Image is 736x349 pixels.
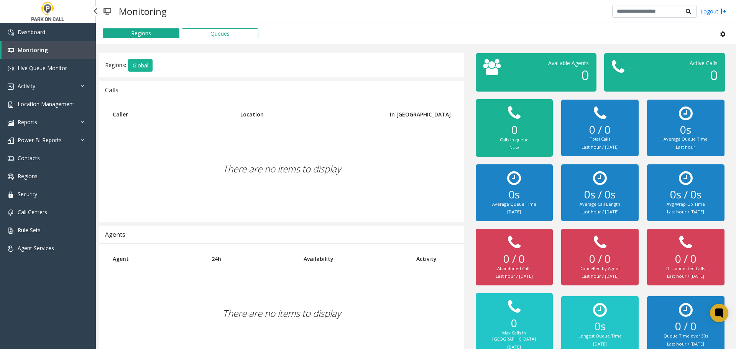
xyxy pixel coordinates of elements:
th: 24h [206,249,298,268]
img: logout [720,7,726,15]
th: Location [235,105,370,124]
span: Agent Services [18,244,54,252]
img: 'icon' [8,228,14,234]
th: Activity [411,249,457,268]
div: Avg Wrap-Up Time [655,201,716,208]
small: Last hour / [DATE] [582,209,619,215]
span: Security [18,190,37,198]
th: Availability [298,249,411,268]
span: Rule Sets [18,226,41,234]
img: 'icon' [8,138,14,144]
span: Power BI Reports [18,136,62,144]
span: Activity [18,82,35,90]
h2: 0s [483,188,545,201]
img: 'icon' [8,84,14,90]
small: Last hour [676,144,695,150]
span: Reports [18,118,37,126]
span: Live Queue Monitor [18,64,67,72]
small: Last hour / [DATE] [582,273,619,279]
h2: 0 [483,317,545,330]
div: Calls [105,85,118,95]
div: Average Call Length [569,201,631,208]
span: Regions [18,172,38,180]
div: Agents [105,229,125,239]
div: There are no items to display [107,124,457,214]
img: pageIcon [103,2,111,21]
span: Available Agents [548,59,589,67]
div: Disconnected Calls [655,265,716,272]
img: 'icon' [8,210,14,216]
img: 'icon' [8,174,14,180]
h2: 0 / 0 [655,252,716,265]
span: Active Calls [690,59,718,67]
small: Last hour / [DATE] [667,209,704,215]
small: Last hour / [DATE] [667,273,704,279]
h2: 0 [483,123,545,137]
span: Regions: [105,61,126,68]
div: Average Queue Time [655,136,716,143]
button: Global [128,59,153,72]
img: 'icon' [8,246,14,252]
h2: 0 / 0 [569,123,631,136]
button: Regions [103,28,179,38]
button: Queues [182,28,258,38]
a: Monitoring [2,41,96,59]
div: Average Queue Time [483,201,545,208]
div: Total Calls [569,136,631,143]
h2: 0s / 0s [655,188,716,201]
span: Monitoring [18,46,48,54]
span: 0 [581,66,589,84]
h2: 0 / 0 [569,252,631,265]
small: Last hour / [DATE] [582,144,619,150]
h2: 0 / 0 [483,252,545,265]
div: Longest Queue Time [569,333,631,339]
img: 'icon' [8,66,14,72]
div: Abandoned Calls [483,265,545,272]
h2: 0s [655,123,716,136]
span: Call Centers [18,208,47,216]
img: 'icon' [8,102,14,108]
small: Last hour / [DATE] [667,341,704,347]
img: 'icon' [8,48,14,54]
th: Agent [107,249,206,268]
th: Caller [107,105,235,124]
h3: Monitoring [115,2,171,21]
div: Queue Time over 30s [655,333,716,339]
img: 'icon' [8,192,14,198]
small: Last hour / [DATE] [496,273,533,279]
img: 'icon' [8,156,14,162]
small: Now [509,144,519,150]
span: 0 [710,66,718,84]
th: In [GEOGRAPHIC_DATA] [370,105,457,124]
span: Dashboard [18,28,45,36]
small: [DATE] [507,209,521,215]
div: Calls in queue [483,137,545,143]
div: Max Calls in [GEOGRAPHIC_DATA] [483,330,545,342]
h2: 0s / 0s [569,188,631,201]
span: Location Management [18,100,74,108]
img: 'icon' [8,120,14,126]
span: Contacts [18,154,40,162]
h2: 0 / 0 [655,320,716,333]
small: [DATE] [593,341,607,347]
h2: 0s [569,320,631,333]
img: 'icon' [8,29,14,36]
div: Cancelled by Agent [569,265,631,272]
a: Logout [700,7,726,15]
